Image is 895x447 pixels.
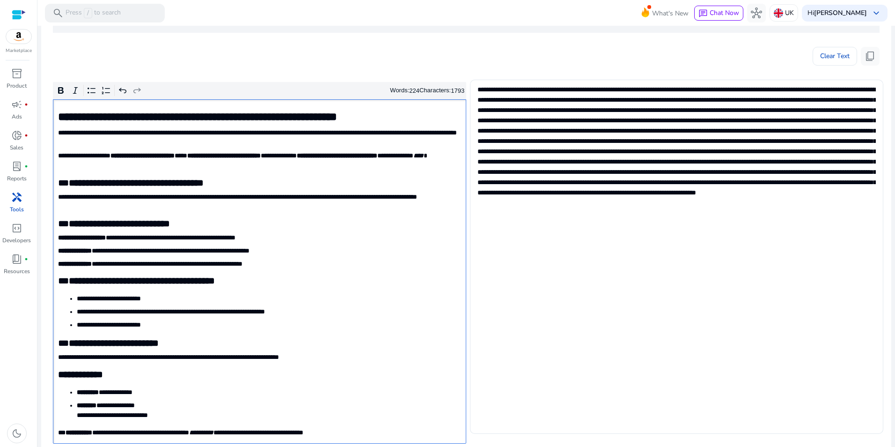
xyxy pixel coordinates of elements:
button: content_copy [861,47,880,66]
p: Ads [12,112,22,121]
span: dark_mode [11,428,22,439]
p: Reports [7,174,27,183]
button: hub [747,4,766,22]
span: content_copy [865,51,876,62]
span: search [52,7,64,19]
span: chat [698,9,708,18]
span: fiber_manual_record [24,164,28,168]
span: Chat Now [710,8,739,17]
b: [PERSON_NAME] [814,8,867,17]
span: donut_small [11,130,22,141]
span: fiber_manual_record [24,257,28,261]
span: fiber_manual_record [24,134,28,137]
span: Clear Text [820,47,850,66]
p: Hi [807,10,867,16]
label: 224 [409,87,419,94]
p: Marketplace [6,47,32,54]
p: Press to search [66,8,121,18]
label: 1793 [451,87,464,94]
p: Sales [10,143,23,152]
span: code_blocks [11,223,22,234]
img: uk.svg [774,8,783,18]
p: Resources [4,267,30,276]
span: campaign [11,99,22,110]
span: / [84,8,92,18]
div: Words: Characters: [390,85,464,97]
span: keyboard_arrow_down [871,7,882,19]
p: Developers [2,236,31,245]
p: UK [785,5,794,21]
span: handyman [11,192,22,203]
span: book_4 [11,253,22,265]
div: Editor toolbar [53,82,466,100]
img: amazon.svg [6,30,31,44]
button: chatChat Now [694,6,743,21]
span: hub [751,7,762,19]
p: Product [7,82,27,90]
button: Clear Text [813,47,857,66]
span: fiber_manual_record [24,103,28,106]
span: What's New [652,5,689,22]
span: lab_profile [11,161,22,172]
div: Rich Text Editor. Editing area: main. Press Alt+0 for help. [53,99,466,444]
p: Tools [10,205,24,214]
span: inventory_2 [11,68,22,79]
